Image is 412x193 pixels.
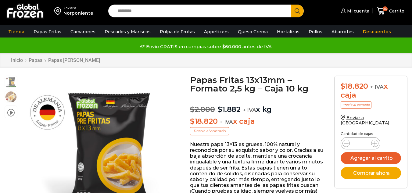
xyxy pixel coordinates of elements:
a: Pescados y Mariscos [102,26,154,38]
img: address-field-icon.svg [54,6,63,16]
a: 20 Carrito [375,4,406,18]
a: Pollos [306,26,325,38]
span: Mi cuenta [346,8,369,14]
nav: Breadcrumb [11,57,100,63]
span: $ [341,82,345,91]
span: + IVA [370,84,384,90]
a: Descuentos [360,26,394,38]
a: Queso Crema [235,26,271,38]
span: 20 [383,6,388,11]
a: Inicio [11,57,23,63]
button: Search button [291,5,304,17]
a: Enviar a [GEOGRAPHIC_DATA] [341,115,389,126]
p: Cantidad de cajas [341,132,401,136]
bdi: 18.820 [341,82,368,91]
a: Tienda [5,26,27,38]
div: x caja [341,82,401,100]
div: Norponiente [63,10,93,16]
div: Enviar a [63,6,93,10]
span: $ [218,105,222,114]
a: Pulpa de Frutas [157,26,198,38]
p: x kg [190,99,325,114]
span: + IVA [243,107,256,113]
a: Mi cuenta [339,5,369,17]
bdi: 1.882 [218,105,241,114]
span: 13-x-13-2kg [5,76,17,88]
p: Precio al contado [341,101,371,109]
a: Abarrotes [328,26,357,38]
span: $ [190,105,195,114]
input: Product quantity [355,139,366,148]
a: Appetizers [201,26,232,38]
a: Papas Fritas [30,26,64,38]
p: Precio al contado [190,127,229,135]
button: Comprar ahora [341,167,401,179]
span: + IVA [220,119,233,125]
a: Hortalizas [274,26,303,38]
a: Camarones [67,26,99,38]
button: Agregar al carrito [341,152,401,164]
bdi: 2.000 [190,105,215,114]
bdi: 18.820 [190,117,217,126]
h1: Papas Fritas 13x13mm – Formato 2,5 kg – Caja 10 kg [190,76,325,93]
a: Papas [28,57,43,63]
span: Carrito [388,8,404,14]
span: $ [190,117,195,126]
a: Papas [PERSON_NAME] [48,57,100,63]
span: 13×13 [5,91,17,103]
p: x caja [190,117,325,126]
